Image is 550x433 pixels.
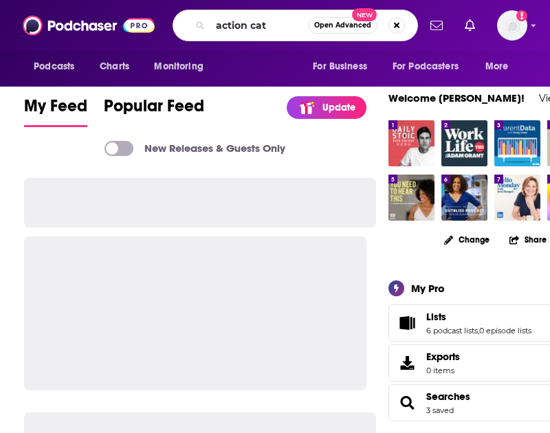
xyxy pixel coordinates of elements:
[144,54,221,80] button: open menu
[478,326,479,335] span: ,
[426,351,460,363] span: Exports
[393,313,421,333] a: Lists
[388,120,434,166] img: The Daily Stoic
[24,54,92,80] button: open menu
[393,353,421,373] span: Exports
[426,406,454,415] a: 3 saved
[34,57,74,76] span: Podcasts
[426,390,470,403] a: Searches
[509,226,547,253] button: Share
[210,14,308,36] input: Search podcasts, credits, & more...
[303,54,384,80] button: open menu
[24,96,87,124] span: My Feed
[516,10,527,21] svg: Email not verified
[322,102,355,113] p: Update
[479,326,531,335] a: 0 episode lists
[494,175,540,221] img: Hello Monday with Jessi Hempel
[24,96,87,127] a: My Feed
[388,91,525,104] a: Welcome [PERSON_NAME]!
[393,57,459,76] span: For Podcasters
[154,57,203,76] span: Monitoring
[384,54,478,80] button: open menu
[459,14,481,37] a: Show notifications dropdown
[497,10,527,41] button: Show profile menu
[426,311,446,323] span: Lists
[104,141,285,156] a: New Releases & Guests Only
[425,14,448,37] a: Show notifications dropdown
[476,54,526,80] button: open menu
[494,120,540,166] img: ParentData with Emily Oster
[388,175,434,221] img: You Need to Hear This with Nedra Tawwab
[393,393,421,412] a: Searches
[313,57,367,76] span: For Business
[497,10,527,41] img: User Profile
[426,366,460,375] span: 0 items
[308,17,377,34] button: Open AdvancedNew
[100,57,129,76] span: Charts
[441,120,487,166] img: Worklife with Adam Grant
[104,96,204,127] a: Popular Feed
[497,10,527,41] span: Logged in as tgilbride
[436,231,498,248] button: Change
[91,54,137,80] a: Charts
[426,326,478,335] a: 6 podcast lists
[173,10,418,41] div: Search podcasts, credits, & more...
[411,282,445,295] div: My Pro
[287,96,366,119] a: Update
[352,8,377,21] span: New
[314,22,371,29] span: Open Advanced
[485,57,509,76] span: More
[441,175,487,221] img: The Gutbliss Podcast
[104,96,204,124] span: Popular Feed
[23,12,155,38] img: Podchaser - Follow, Share and Rate Podcasts
[426,311,531,323] a: Lists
